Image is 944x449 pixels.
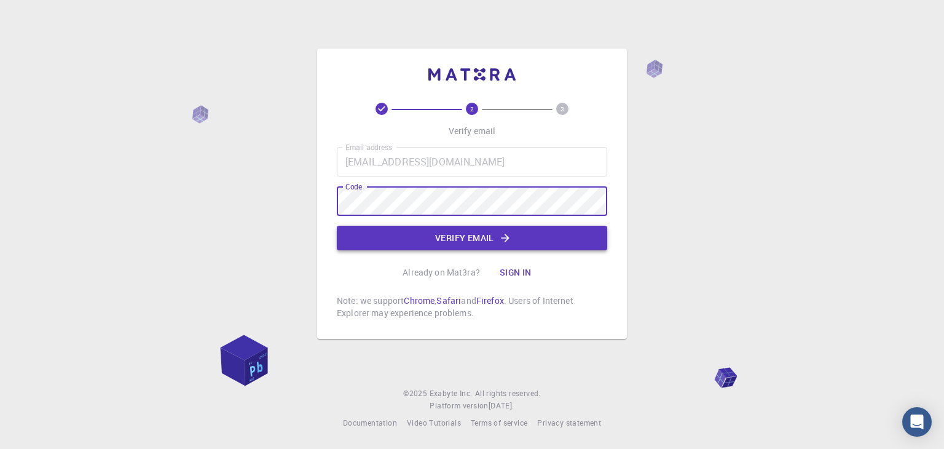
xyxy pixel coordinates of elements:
label: Code [345,181,362,192]
span: Privacy statement [537,418,601,427]
label: Email address [345,142,392,153]
text: 3 [560,105,564,113]
a: Privacy statement [537,417,601,429]
a: Chrome [404,295,435,306]
button: Verify email [337,226,607,250]
p: Verify email [449,125,496,137]
a: Terms of service [471,417,527,429]
a: Exabyte Inc. [430,387,473,400]
p: Note: we support , and . Users of Internet Explorer may experience problems. [337,295,607,319]
a: Documentation [343,417,397,429]
text: 2 [470,105,474,113]
a: Safari [436,295,461,306]
span: All rights reserved. [475,387,541,400]
button: Sign in [490,260,541,285]
a: [DATE]. [489,400,514,412]
span: Platform version [430,400,488,412]
span: Documentation [343,418,397,427]
span: [DATE] . [489,400,514,410]
span: Exabyte Inc. [430,388,473,398]
p: Already on Mat3ra? [403,266,480,279]
span: © 2025 [403,387,429,400]
a: Video Tutorials [407,417,461,429]
span: Video Tutorials [407,418,461,427]
span: Terms of service [471,418,527,427]
a: Firefox [476,295,504,306]
div: Open Intercom Messenger [902,407,932,437]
